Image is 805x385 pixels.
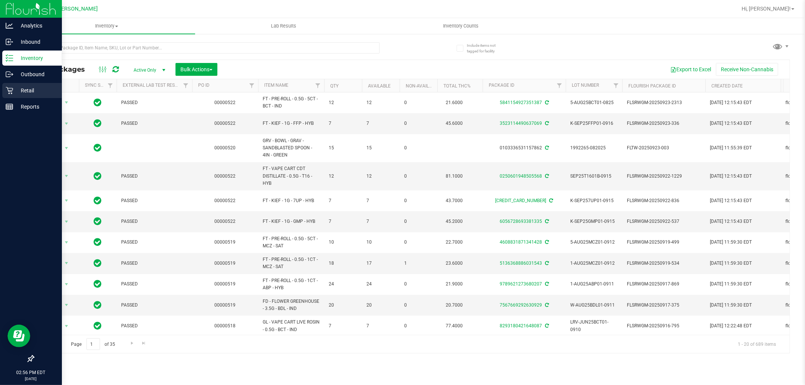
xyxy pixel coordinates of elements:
[442,195,466,206] span: 43.7000
[215,145,236,150] a: 00000520
[442,216,466,227] span: 45.2000
[366,197,395,204] span: 7
[570,239,618,246] span: 5-AUG25MCZ01-0912
[627,239,701,246] span: FLSRWGM-20250919-499
[442,118,466,129] span: 45.6000
[215,219,236,224] a: 00000522
[570,260,618,267] span: 1-AUG25MCZ01-0912
[544,145,549,150] span: Sync from Compliance System
[13,102,58,111] p: Reports
[86,338,100,350] input: 1
[6,54,13,62] inline-svg: Inventory
[627,322,701,330] span: FLSRWGM-20250916-795
[312,79,324,92] a: Filter
[198,83,209,88] a: PO ID
[366,144,395,152] span: 15
[104,79,117,92] a: Filter
[329,322,357,330] span: 7
[215,281,236,287] a: 00000519
[366,99,395,106] span: 12
[467,43,505,54] span: Include items not tagged for facility
[710,281,752,288] span: [DATE] 11:59:30 EDT
[62,321,71,331] span: select
[121,260,188,267] span: PASSED
[121,197,188,204] span: PASSED
[366,302,395,309] span: 20
[570,319,618,333] span: LRV-JUN25BCT01-0910
[710,99,752,106] span: [DATE] 12:15:43 EDT
[406,83,439,89] a: Non-Available
[570,302,618,309] span: W-AUG25BDL01-0911
[544,219,549,224] span: Sync from Compliance System
[548,198,553,203] span: Sync from Compliance System
[62,237,71,248] span: select
[570,120,618,127] span: K-SEP25FFP01-0916
[500,281,542,287] a: 9789621273680207
[442,237,466,248] span: 22.7000
[710,302,752,309] span: [DATE] 11:59:30 EDT
[627,218,701,225] span: FLSRWGM-20250922-537
[710,120,752,127] span: [DATE] 12:15:43 EDT
[6,38,13,46] inline-svg: Inbound
[329,260,357,267] span: 18
[404,173,433,180] span: 0
[175,63,217,76] button: Bulk Actions
[366,173,395,180] span: 12
[372,18,549,34] a: Inventory Counts
[263,137,320,159] span: GRV - BOWL - GRAV - SANDBLASTED SPOON - 4IN - GREEN
[442,321,466,331] span: 77.4000
[570,99,618,106] span: 5-AUG25BCT01-0825
[263,319,320,333] span: GL - VAPE CART LIVE ROSIN - 0.5G - BCT - IND
[404,302,433,309] span: 0
[366,260,395,267] span: 17
[215,302,236,308] a: 00000519
[710,173,752,180] span: [DATE] 12:15:43 EDT
[329,281,357,288] span: 24
[13,70,58,79] p: Outbound
[442,258,466,269] span: 23.6000
[404,239,433,246] span: 0
[6,22,13,29] inline-svg: Analytics
[404,322,433,330] span: 0
[121,281,188,288] span: PASSED
[263,277,320,291] span: FT - PRE-ROLL - 0.5G - 1CT - ABP - HYB
[215,173,236,179] a: 00000522
[404,218,433,225] span: 0
[711,83,743,89] a: Created Date
[215,121,236,126] a: 00000522
[544,121,549,126] span: Sync from Compliance System
[404,260,433,267] span: 1
[3,369,58,376] p: 02:56 PM EDT
[121,302,188,309] span: PASSED
[62,118,71,129] span: select
[329,144,357,152] span: 15
[39,65,92,74] span: All Packages
[366,322,395,330] span: 7
[180,79,192,92] a: Filter
[570,218,618,225] span: K-SEP25GMP01-0915
[94,321,102,331] span: In Sync
[139,338,149,348] a: Go to the last page
[627,144,701,152] span: FLTW-20250923-003
[123,83,182,88] a: External Lab Test Result
[94,143,102,153] span: In Sync
[553,79,566,92] a: Filter
[62,171,71,181] span: select
[627,120,701,127] span: FLSRWGM-20250923-336
[366,120,395,127] span: 7
[94,97,102,108] span: In Sync
[263,298,320,312] span: FD - FLOWER GREENHOUSE - 3.5G - BDL - IND
[94,258,102,268] span: In Sync
[65,338,122,350] span: Page of 35
[215,198,236,203] a: 00000522
[710,197,752,204] span: [DATE] 12:15:43 EDT
[404,120,433,127] span: 0
[94,300,102,310] span: In Sync
[8,325,30,347] iframe: Resource center
[263,95,320,110] span: FT - PRE-ROLL - 0.5G - 5CT - BCT - IND
[544,261,549,266] span: Sync from Compliance System
[627,197,701,204] span: FLSRWGM-20250922-836
[94,216,102,227] span: In Sync
[404,99,433,106] span: 0
[33,42,380,54] input: Search Package ID, Item Name, SKU, Lot or Part Number...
